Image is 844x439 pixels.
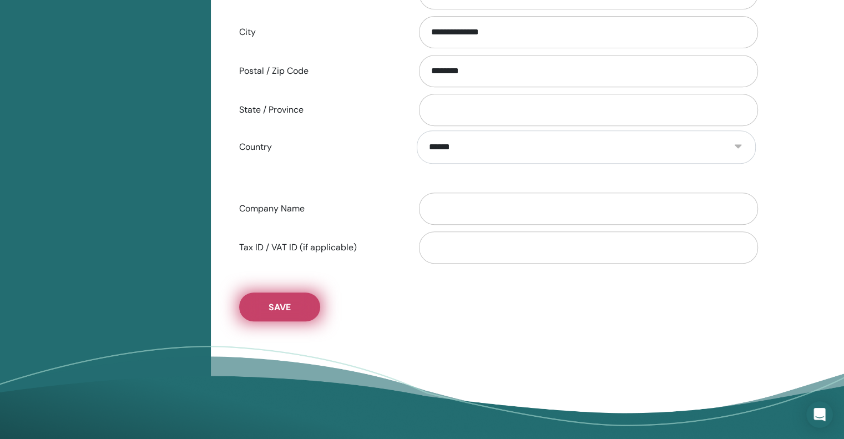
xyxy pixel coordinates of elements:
label: Postal / Zip Code [231,60,408,82]
label: Tax ID / VAT ID (if applicable) [231,237,408,258]
button: Save [239,292,320,321]
span: Save [269,301,291,313]
div: Open Intercom Messenger [806,401,833,428]
label: Company Name [231,198,408,219]
label: Country [231,137,408,158]
label: State / Province [231,99,408,120]
label: City [231,22,408,43]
